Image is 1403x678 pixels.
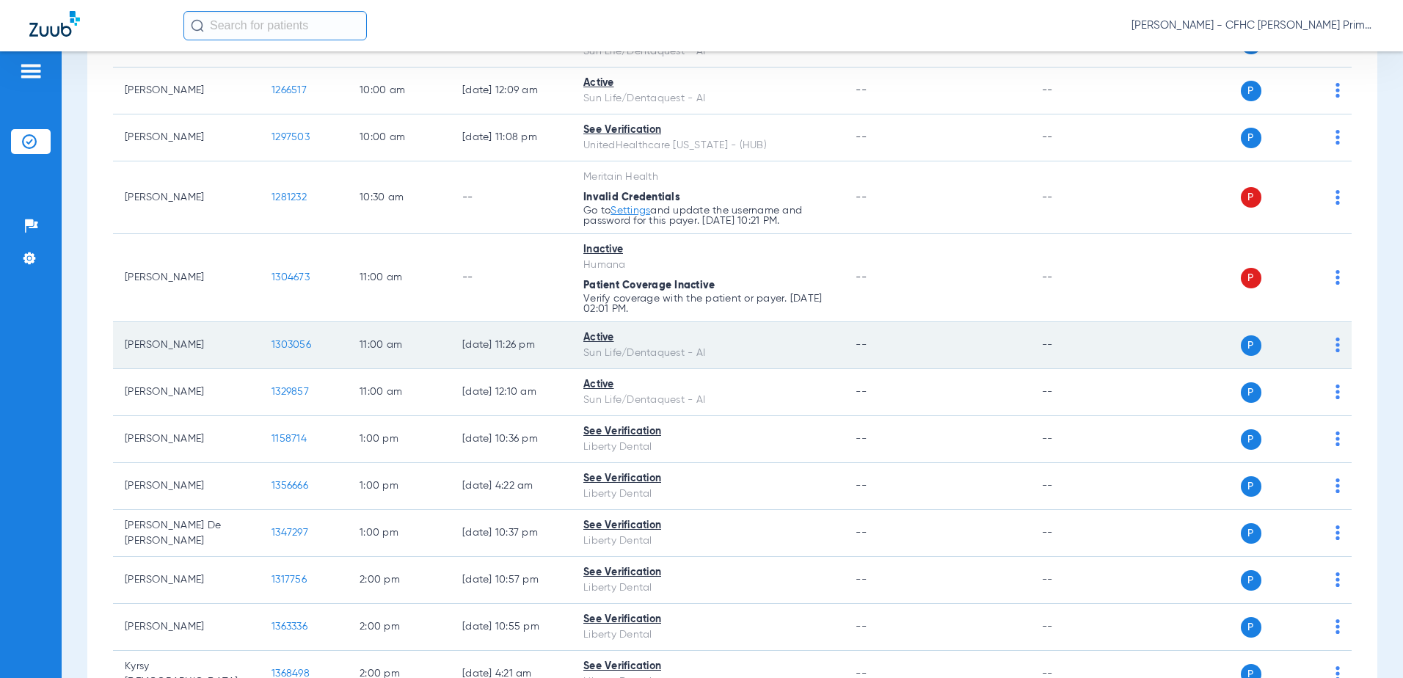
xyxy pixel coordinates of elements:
td: -- [1030,161,1129,234]
div: See Verification [583,424,832,440]
p: Verify coverage with the patient or payer. [DATE] 02:01 PM. [583,294,832,314]
div: Humana [583,258,832,273]
span: P [1241,382,1261,403]
td: [PERSON_NAME] [113,416,260,463]
span: -- [856,192,867,203]
span: P [1241,187,1261,208]
td: -- [1030,510,1129,557]
td: 11:00 AM [348,322,451,369]
span: P [1241,335,1261,356]
td: 11:00 AM [348,369,451,416]
td: 2:00 PM [348,557,451,604]
td: 10:30 AM [348,161,451,234]
span: -- [856,528,867,538]
span: P [1241,570,1261,591]
div: See Verification [583,471,832,486]
td: 1:00 PM [348,463,451,510]
div: Active [583,377,832,393]
span: Patient Coverage Inactive [583,280,715,291]
span: -- [856,481,867,491]
img: group-dot-blue.svg [1335,190,1340,205]
td: -- [1030,322,1129,369]
td: -- [1030,463,1129,510]
div: UnitedHealthcare [US_STATE] - (HUB) [583,138,832,153]
div: Liberty Dental [583,533,832,549]
span: 1304673 [272,272,310,282]
span: -- [856,85,867,95]
td: -- [1030,234,1129,322]
span: 1297503 [272,132,310,142]
span: -- [856,132,867,142]
span: 1363336 [272,621,307,632]
span: -- [856,621,867,632]
img: group-dot-blue.svg [1335,83,1340,98]
td: [PERSON_NAME] De [PERSON_NAME] [113,510,260,557]
div: Liberty Dental [583,440,832,455]
span: P [1241,268,1261,288]
span: 1281232 [272,192,307,203]
a: Settings [611,205,650,216]
div: Meritain Health [583,169,832,185]
td: -- [451,161,572,234]
span: P [1241,476,1261,497]
div: See Verification [583,659,832,674]
span: -- [856,434,867,444]
td: -- [1030,369,1129,416]
td: [PERSON_NAME] [113,463,260,510]
td: -- [1030,604,1129,651]
td: [DATE] 10:36 PM [451,416,572,463]
td: 10:00 AM [348,114,451,161]
td: 1:00 PM [348,416,451,463]
span: 1329857 [272,387,309,397]
span: -- [856,575,867,585]
img: group-dot-blue.svg [1335,270,1340,285]
td: 2:00 PM [348,604,451,651]
td: -- [1030,416,1129,463]
img: group-dot-blue.svg [1335,478,1340,493]
span: P [1241,128,1261,148]
div: Sun Life/Dentaquest - AI [583,91,832,106]
span: 1303056 [272,340,311,350]
span: 1347297 [272,528,308,538]
td: -- [1030,114,1129,161]
td: [DATE] 4:22 AM [451,463,572,510]
span: 1158714 [272,434,307,444]
span: P [1241,523,1261,544]
td: [DATE] 12:10 AM [451,369,572,416]
div: Sun Life/Dentaquest - AI [583,393,832,408]
div: Active [583,76,832,91]
img: group-dot-blue.svg [1335,338,1340,352]
div: See Verification [583,123,832,138]
td: [PERSON_NAME] [113,161,260,234]
td: 11:00 AM [348,234,451,322]
div: Active [583,330,832,346]
td: [DATE] 11:26 PM [451,322,572,369]
td: -- [1030,557,1129,604]
span: Invalid Credentials [583,192,680,203]
td: [DATE] 10:37 PM [451,510,572,557]
img: Zuub Logo [29,11,80,37]
td: [PERSON_NAME] [113,234,260,322]
span: P [1241,617,1261,638]
img: Search Icon [191,19,204,32]
span: 1356666 [272,481,308,491]
div: Sun Life/Dentaquest - AI [583,44,832,59]
img: group-dot-blue.svg [1335,384,1340,399]
span: 1266517 [272,85,307,95]
div: See Verification [583,612,832,627]
td: [PERSON_NAME] [113,68,260,114]
img: group-dot-blue.svg [1335,431,1340,446]
span: -- [856,272,867,282]
img: group-dot-blue.svg [1335,130,1340,145]
img: group-dot-blue.svg [1335,525,1340,540]
div: See Verification [583,565,832,580]
td: -- [451,234,572,322]
td: [DATE] 10:55 PM [451,604,572,651]
span: P [1241,81,1261,101]
div: Liberty Dental [583,627,832,643]
div: Inactive [583,242,832,258]
iframe: Chat Widget [1330,608,1403,678]
p: Go to and update the username and password for this payer. [DATE] 10:21 PM. [583,205,832,226]
td: [DATE] 11:08 PM [451,114,572,161]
